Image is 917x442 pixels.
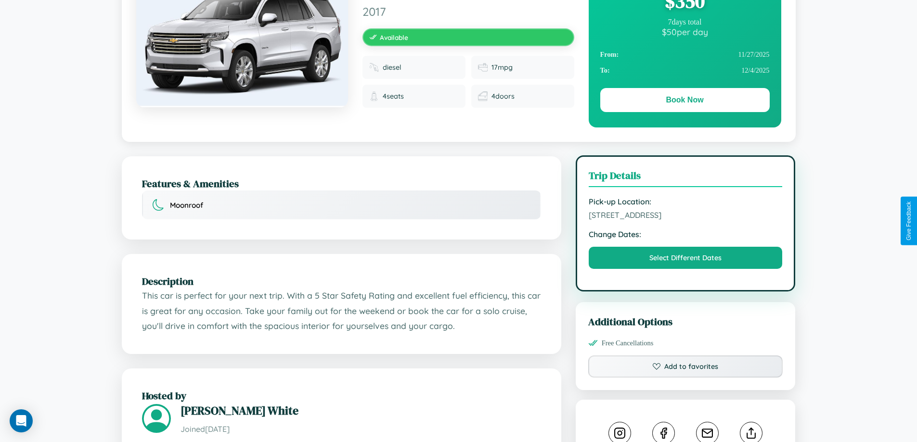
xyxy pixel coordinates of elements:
[491,63,513,72] span: 17 mpg
[383,63,401,72] span: diesel
[170,201,203,210] span: Moonroof
[478,91,488,101] img: Doors
[478,63,488,72] img: Fuel efficiency
[181,422,541,436] p: Joined [DATE]
[600,51,619,59] strong: From:
[142,288,541,334] p: This car is perfect for your next trip. With a 5 Star Safety Rating and excellent fuel efficiency...
[600,63,770,78] div: 12 / 4 / 2025
[142,274,541,288] h2: Description
[602,339,654,347] span: Free Cancellations
[362,4,574,19] span: 2017
[142,389,541,403] h2: Hosted by
[383,92,404,101] span: 4 seats
[589,210,783,220] span: [STREET_ADDRESS]
[589,247,783,269] button: Select Different Dates
[600,66,610,75] strong: To:
[905,202,912,240] div: Give Feedback
[10,409,33,432] div: Open Intercom Messenger
[589,168,783,187] h3: Trip Details
[600,88,770,112] button: Book Now
[369,91,379,101] img: Seats
[181,403,541,418] h3: [PERSON_NAME] White
[589,229,783,239] strong: Change Dates:
[600,47,770,63] div: 11 / 27 / 2025
[588,315,783,328] h3: Additional Options
[369,63,379,72] img: Fuel type
[142,177,541,190] h2: Features & Amenities
[600,26,770,37] div: $ 50 per day
[600,18,770,26] div: 7 days total
[491,92,515,101] span: 4 doors
[589,197,783,206] strong: Pick-up Location:
[588,355,783,378] button: Add to favorites
[380,33,408,41] span: Available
